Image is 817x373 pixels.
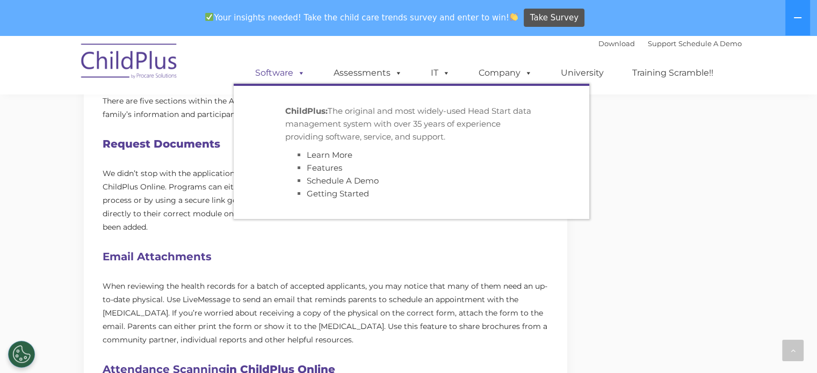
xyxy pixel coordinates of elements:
[678,39,742,48] a: Schedule A Demo
[621,62,724,84] a: Training Scramble!!
[598,39,635,48] a: Download
[598,39,742,48] font: |
[307,150,352,160] a: Learn More
[103,135,548,153] h2: Request Documents
[103,167,548,234] p: We didn’t stop with the application. Collecting required documents is now available in both Child...
[103,250,212,263] strong: Email Attachments
[205,13,213,21] img: ✅
[103,280,548,347] p: When reviewing the health records for a batch of accepted applicants, you may notice that many of...
[420,62,461,84] a: IT
[323,62,413,84] a: Assessments
[510,13,518,21] img: 👏
[599,55,734,365] iframe: fb:page Facebook Social Plugin
[307,188,369,199] a: Getting Started
[307,175,379,186] a: Schedule A Demo
[201,7,523,28] span: Your insights needed! Take the child care trends survey and enter to win!
[468,62,543,84] a: Company
[8,341,35,368] button: Cookies Settings
[285,105,538,143] p: The original and most widely-used Head Start data management system with over 35 years of experie...
[550,62,614,84] a: University
[307,163,342,173] a: Features
[76,36,183,90] img: ChildPlus by Procare Solutions
[530,9,579,27] span: Take Survey
[524,9,584,27] a: Take Survey
[648,39,676,48] a: Support
[244,62,316,84] a: Software
[285,106,328,116] strong: ChildPlus:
